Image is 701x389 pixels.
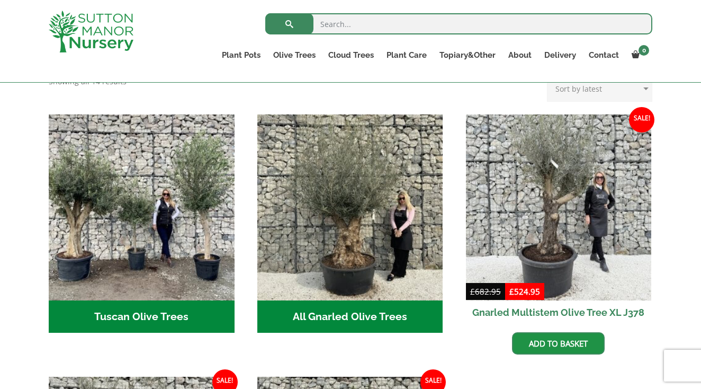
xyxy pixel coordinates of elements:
[49,114,235,333] a: Visit product category Tuscan Olive Trees
[538,48,582,63] a: Delivery
[466,114,652,324] a: Sale! Gnarled Multistem Olive Tree XL J378
[257,114,443,300] img: All Gnarled Olive Trees
[509,286,514,297] span: £
[547,75,652,102] select: Shop order
[322,48,380,63] a: Cloud Trees
[433,48,502,63] a: Topiary&Other
[509,286,540,297] bdi: 524.95
[49,114,235,300] img: Tuscan Olive Trees
[380,48,433,63] a: Plant Care
[267,48,322,63] a: Olive Trees
[629,107,654,132] span: Sale!
[512,332,605,355] a: Add to basket: “Gnarled Multistem Olive Tree XL J378”
[639,45,649,56] span: 0
[265,13,652,34] input: Search...
[215,48,267,63] a: Plant Pots
[466,300,652,324] h2: Gnarled Multistem Olive Tree XL J378
[257,300,443,333] h2: All Gnarled Olive Trees
[582,48,625,63] a: Contact
[470,286,475,297] span: £
[49,300,235,333] h2: Tuscan Olive Trees
[49,11,133,52] img: logo
[625,48,652,63] a: 0
[466,114,652,300] img: Gnarled Multistem Olive Tree XL J378
[470,286,501,297] bdi: 682.95
[257,114,443,333] a: Visit product category All Gnarled Olive Trees
[502,48,538,63] a: About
